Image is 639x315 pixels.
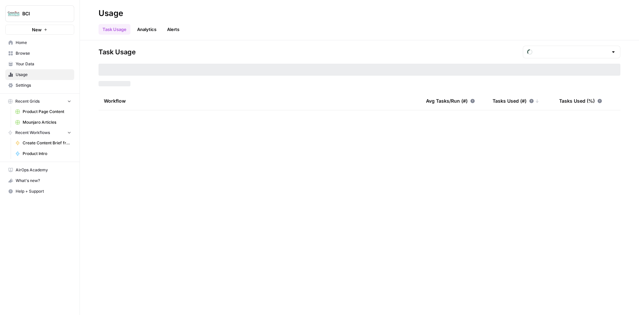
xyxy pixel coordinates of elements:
a: Analytics [133,24,160,35]
a: Product Intro [12,148,74,159]
span: AirOps Academy [16,167,71,173]
div: Workflow [104,92,415,110]
div: Tasks Used (%) [559,92,602,110]
div: Usage [99,8,123,19]
a: Task Usage [99,24,130,35]
span: Product Page Content [23,109,71,115]
span: Task Usage [99,47,136,57]
button: Workspace: BCI [5,5,74,22]
span: Settings [16,82,71,88]
button: New [5,25,74,35]
a: Settings [5,80,74,91]
a: Home [5,37,74,48]
div: Tasks Used (#) [493,92,539,110]
span: Home [16,40,71,46]
button: Help + Support [5,186,74,197]
a: Browse [5,48,74,59]
button: Recent Grids [5,96,74,106]
span: Recent Grids [15,98,40,104]
button: What's new? [5,175,74,186]
span: Product Intro [23,151,71,157]
span: Recent Workflows [15,130,50,136]
a: Mounjaro Articles [12,117,74,128]
button: Recent Workflows [5,128,74,138]
a: Usage [5,69,74,80]
span: BCI [22,10,63,17]
a: Your Data [5,59,74,69]
span: Help + Support [16,188,71,194]
span: Usage [16,72,71,78]
a: Alerts [163,24,183,35]
a: Create Content Brief from Keyword - Mounjaro [12,138,74,148]
span: Mounjaro Articles [23,119,71,125]
div: What's new? [6,176,74,186]
img: BCI Logo [8,8,20,20]
span: Browse [16,50,71,56]
span: New [32,26,42,33]
a: AirOps Academy [5,165,74,175]
span: Your Data [16,61,71,67]
div: Avg Tasks/Run (#) [426,92,475,110]
a: Product Page Content [12,106,74,117]
span: Create Content Brief from Keyword - Mounjaro [23,140,71,146]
